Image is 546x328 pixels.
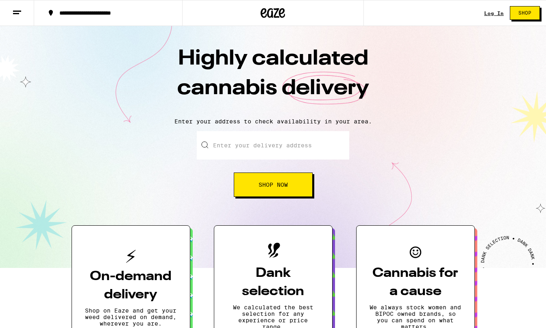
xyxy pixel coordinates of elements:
h3: Dank selection [227,264,319,301]
button: Shop Now [234,173,313,197]
p: Enter your address to check availability in your area. [8,118,538,125]
a: Log In [484,11,504,16]
h3: Cannabis for a cause [370,264,461,301]
input: Enter your delivery address [197,131,349,160]
a: Shop [504,6,546,20]
button: Shop [510,6,540,20]
p: Shop on Eaze and get your weed delivered on demand, wherever you are. [85,307,177,327]
span: Shop [518,11,531,15]
span: Shop Now [259,182,288,188]
h3: On-demand delivery [85,268,177,304]
h1: Highly calculated cannabis delivery [131,44,415,112]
